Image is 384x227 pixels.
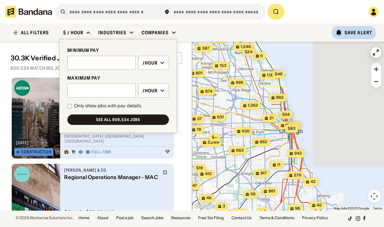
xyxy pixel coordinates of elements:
[16,216,73,220] div: © 2025 Workwise Solutions Inc.
[64,174,159,180] div: Regional Operations Manager - MAC
[74,103,141,109] div: Only show jobs with pay details
[197,116,202,122] span: 37
[16,141,29,145] div: [DATE]
[282,112,290,117] span: $56
[260,53,263,59] span: 5
[291,124,296,129] span: $--
[217,114,224,120] span: 631
[259,216,294,220] a: Terms & Conditions
[63,30,83,36] div: $ / hour
[10,54,99,62] div: 30.3K Verified Jobs
[345,30,372,36] div: Save Alert
[334,206,369,210] span: Map data ©2025 Google
[373,206,382,210] a: Terms (opens in new tab)
[276,95,284,100] span: 962
[91,150,111,155] div: Full-time
[236,80,243,85] span: 995
[250,191,255,197] span: 39
[302,216,328,220] a: Privacy Policy
[248,103,258,108] span: 1,362
[143,60,158,66] div: /hour
[269,115,274,121] span: 21
[14,166,30,182] img: Tiffany & Co logo
[5,6,52,18] img: Bandana logotype
[190,183,197,188] span: $47
[295,206,300,211] span: 98
[206,195,212,201] span: 46
[294,173,301,178] span: 276
[260,139,267,145] span: 662
[194,202,215,211] img: Google
[275,71,282,76] span: $46
[205,171,212,177] span: 412
[223,204,225,209] span: 3
[21,150,52,154] div: Construction
[310,179,316,185] span: 42
[268,189,275,194] span: 861
[285,123,298,128] span: 12,239
[236,148,244,153] span: 663
[220,63,226,68] span: 153
[67,104,72,108] input: Only show jobs with pay details
[64,168,159,173] div: [PERSON_NAME] & Co
[98,30,126,36] div: Industries
[171,216,190,220] a: Resources
[267,72,276,78] span: 1,188
[288,126,295,131] span: $83
[67,75,169,81] div: MAXIMUM PAY
[277,162,281,168] span: 11
[264,209,267,215] span: 3
[67,47,169,53] div: MINIMUM PAY
[260,171,267,176] span: 917
[198,216,224,220] a: Free Tax Filing
[294,151,302,156] span: 942
[245,49,253,54] span: $24
[116,216,133,220] a: Post a job
[212,135,218,140] span: $--
[240,44,251,50] span: 1,246
[197,127,201,132] span: 19
[205,89,212,94] span: 874
[21,30,49,35] div: ALL FILTERS
[14,80,30,96] img: Ellerbe Becket logo
[231,216,252,220] a: Contact Us
[10,65,182,71] div: 909,534 matching jobs on [DOMAIN_NAME]
[202,46,210,51] span: 387
[96,118,140,122] div: See all 909,534 jobs
[141,216,163,220] a: Search Jobs
[242,129,250,134] span: 630
[143,88,158,94] div: /hour
[208,140,219,145] span: 2,269
[317,203,322,208] span: 42
[64,209,115,216] div: $ 51.49 - $72.69 / hr
[368,190,381,203] button: Map camera controls
[238,210,245,216] span: 573
[194,202,215,211] a: Open this area in Google Maps (opens a new window)
[97,216,108,220] a: About
[196,165,203,170] span: $16
[64,134,170,144] div: [GEOGRAPHIC_DATA] · [GEOGRAPHIC_DATA] · [GEOGRAPHIC_DATA]
[196,70,203,76] span: 801
[78,216,89,220] a: Home
[142,30,169,36] div: Companies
